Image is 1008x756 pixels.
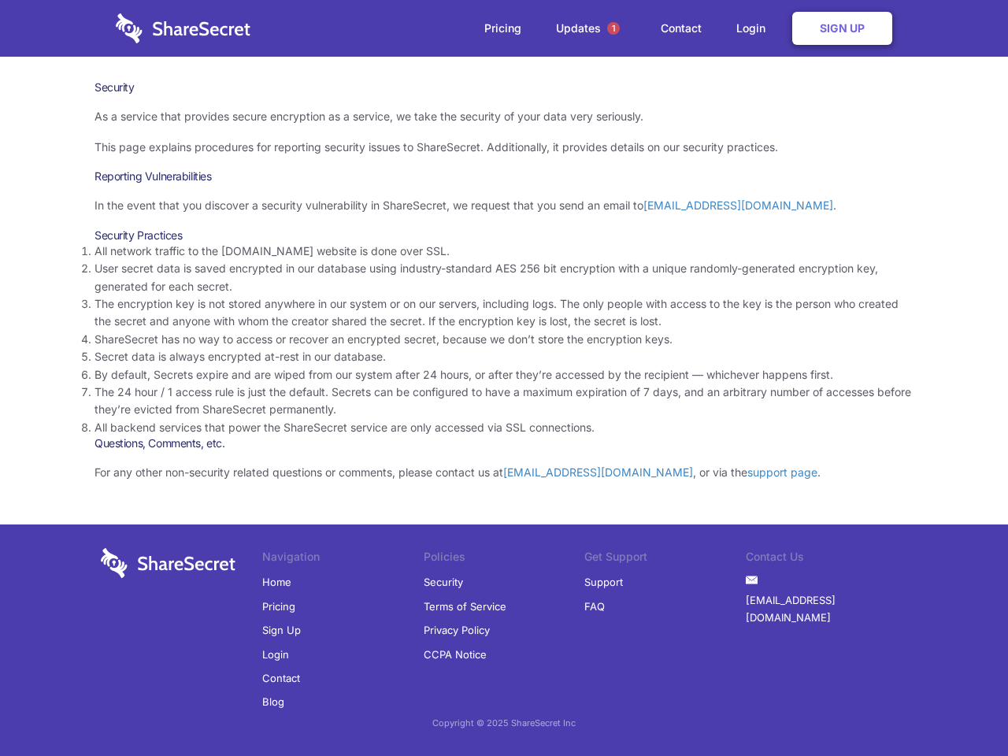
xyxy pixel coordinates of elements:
[584,570,623,594] a: Support
[262,618,301,642] a: Sign Up
[645,4,717,53] a: Contact
[503,465,693,479] a: [EMAIL_ADDRESS][DOMAIN_NAME]
[94,419,913,436] li: All backend services that power the ShareSecret service are only accessed via SSL connections.
[262,643,289,666] a: Login
[94,243,913,260] li: All network traffic to the [DOMAIN_NAME] website is done over SSL.
[424,643,487,666] a: CCPA Notice
[262,570,291,594] a: Home
[584,595,605,618] a: FAQ
[424,548,585,570] li: Policies
[424,618,490,642] a: Privacy Policy
[643,198,833,212] a: [EMAIL_ADDRESS][DOMAIN_NAME]
[747,465,817,479] a: support page
[746,588,907,630] a: [EMAIL_ADDRESS][DOMAIN_NAME]
[94,80,913,94] h1: Security
[94,366,913,384] li: By default, Secrets expire and are wiped from our system after 24 hours, or after they’re accesse...
[94,228,913,243] h3: Security Practices
[94,197,913,214] p: In the event that you discover a security vulnerability in ShareSecret, we request that you send ...
[424,595,506,618] a: Terms of Service
[721,4,789,53] a: Login
[607,22,620,35] span: 1
[94,139,913,156] p: This page explains procedures for reporting security issues to ShareSecret. Additionally, it prov...
[469,4,537,53] a: Pricing
[94,464,913,481] p: For any other non-security related questions or comments, please contact us at , or via the .
[94,260,913,295] li: User secret data is saved encrypted in our database using industry-standard AES 256 bit encryptio...
[94,436,913,450] h3: Questions, Comments, etc.
[746,548,907,570] li: Contact Us
[424,570,463,594] a: Security
[116,13,250,43] img: logo-wordmark-white-trans-d4663122ce5f474addd5e946df7df03e33cb6a1c49d2221995e7729f52c070b2.svg
[262,690,284,713] a: Blog
[94,331,913,348] li: ShareSecret has no way to access or recover an encrypted secret, because we don’t store the encry...
[262,666,300,690] a: Contact
[94,384,913,419] li: The 24 hour / 1 access rule is just the default. Secrets can be configured to have a maximum expi...
[94,108,913,125] p: As a service that provides secure encryption as a service, we take the security of your data very...
[262,595,295,618] a: Pricing
[94,348,913,365] li: Secret data is always encrypted at-rest in our database.
[584,548,746,570] li: Get Support
[101,548,235,578] img: logo-wordmark-white-trans-d4663122ce5f474addd5e946df7df03e33cb6a1c49d2221995e7729f52c070b2.svg
[262,548,424,570] li: Navigation
[792,12,892,45] a: Sign Up
[94,295,913,331] li: The encryption key is not stored anywhere in our system or on our servers, including logs. The on...
[94,169,913,183] h3: Reporting Vulnerabilities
